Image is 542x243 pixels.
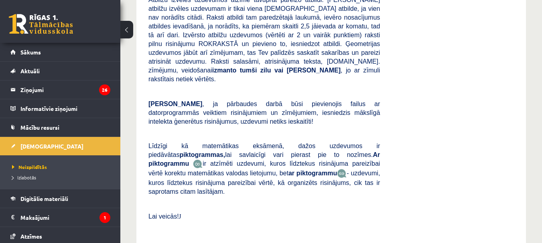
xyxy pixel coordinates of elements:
[10,118,110,137] a: Mācību resursi
[212,67,236,74] b: izmanto
[148,213,179,220] span: Lai veicās!
[337,169,347,178] img: wKvN42sLe3LLwAAAABJRU5ErkJggg==
[148,100,380,125] span: , ja pārbaudes darbā būsi pievienojis failus ar datorprogrammās veiktiem risinājumiem un zīmējumi...
[10,189,110,208] a: Digitālie materiāli
[12,163,112,171] a: Neizpildītās
[20,195,68,202] span: Digitālie materiāli
[10,137,110,155] a: [DEMOGRAPHIC_DATA]
[240,67,341,74] b: tumši zilu vai [PERSON_NAME]
[10,208,110,227] a: Maksājumi1
[10,62,110,80] a: Aktuāli
[99,212,110,223] i: 1
[99,84,110,95] i: 26
[179,213,181,220] span: J
[12,174,112,181] a: Izlabotās
[179,151,225,158] b: piktogrammas,
[10,80,110,99] a: Ziņojumi26
[20,124,59,131] span: Mācību resursi
[9,14,73,34] a: Rīgas 1. Tālmācības vidusskola
[20,208,110,227] legend: Maksājumi
[148,100,202,107] span: [PERSON_NAME]
[20,67,40,74] span: Aktuāli
[20,99,110,118] legend: Informatīvie ziņojumi
[20,80,110,99] legend: Ziņojumi
[148,151,380,167] b: Ar piktogrammu
[193,159,203,169] img: JfuEzvunn4EvwAAAAASUVORK5CYII=
[20,48,41,56] span: Sākums
[148,170,380,195] span: - uzdevumi, kuros līdztekus risinājuma pareizībai vērtē, kā organizēts risinājums, cik tas ir sap...
[10,99,110,118] a: Informatīvie ziņojumi
[148,143,380,167] span: Līdzīgi kā matemātikas eksāmenā, dažos uzdevumos ir piedāvātas lai savlaicīgi vari pierast pie to...
[10,43,110,61] a: Sākums
[148,160,380,177] span: ir atzīmēti uzdevumi, kuros līdztekus risinājuma pareizībai vērtē korektu matemātikas valodas lie...
[288,170,337,177] b: ar piktogrammu
[20,143,83,150] span: [DEMOGRAPHIC_DATA]
[12,164,47,170] span: Neizpildītās
[12,174,36,181] span: Izlabotās
[20,233,42,240] span: Atzīmes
